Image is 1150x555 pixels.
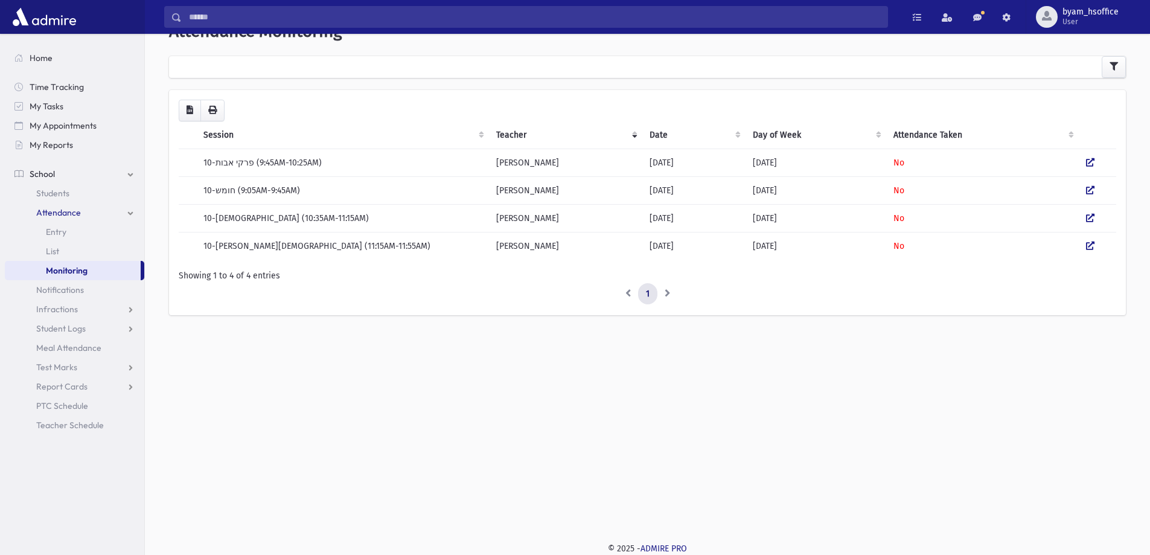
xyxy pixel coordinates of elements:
span: Monitoring [46,265,88,276]
a: My Tasks [5,97,144,116]
span: Student Logs [36,323,86,334]
span: Notifications [36,284,84,295]
td: [DATE] [746,204,886,232]
a: 1 [638,283,657,305]
span: Infractions [36,304,78,315]
div: Showing 1 to 4 of 4 entries [179,269,1116,282]
td: 10-פרקי אבות (9:45AM-10:25AM) [196,149,489,176]
td: [PERSON_NAME] [489,149,642,176]
button: CSV [179,100,201,121]
span: List [46,246,59,257]
a: My Reports [5,135,144,155]
th: Teacher: activate to sort column ascending [489,121,642,149]
span: Teacher Schedule [36,420,104,431]
span: Test Marks [36,362,77,373]
td: No [886,149,1079,176]
span: byam_hsoffice [1062,7,1119,17]
a: Monitoring [5,261,141,280]
td: [PERSON_NAME] [489,204,642,232]
a: Entry [5,222,144,242]
td: [DATE] [746,232,886,260]
a: ADMIRE PRO [640,544,687,554]
th: Session: activate to sort column ascending [196,121,489,149]
img: AdmirePro [10,5,79,29]
a: My Appointments [5,116,144,135]
div: © 2025 - [164,542,1131,555]
td: [PERSON_NAME] [489,176,642,204]
a: Infractions [5,300,144,319]
td: No [886,176,1079,204]
th: Date: activate to sort column ascending [642,121,746,149]
td: 10-[DEMOGRAPHIC_DATA] (10:35AM-11:15AM) [196,204,489,232]
span: PTC Schedule [36,400,88,411]
td: [DATE] [642,232,746,260]
td: [DATE] [642,149,746,176]
td: No [886,232,1079,260]
input: Search [182,6,887,28]
td: [PERSON_NAME] [489,232,642,260]
span: School [30,168,55,179]
td: 10-[PERSON_NAME][DEMOGRAPHIC_DATA] (11:15AM-11:55AM) [196,232,489,260]
span: Entry [46,226,66,237]
a: Attendance [5,203,144,222]
span: Home [30,53,53,63]
span: My Reports [30,140,73,150]
span: Students [36,188,69,199]
span: My Tasks [30,101,63,112]
a: Student Logs [5,319,144,338]
a: PTC Schedule [5,396,144,415]
a: Test Marks [5,358,144,377]
span: Time Tracking [30,82,84,92]
a: Students [5,184,144,203]
span: My Appointments [30,120,97,131]
a: Notifications [5,280,144,300]
span: User [1062,17,1119,27]
a: Time Tracking [5,77,144,97]
td: [DATE] [642,176,746,204]
a: Report Cards [5,377,144,396]
td: [DATE] [746,149,886,176]
button: Print [200,100,225,121]
td: [DATE] [746,176,886,204]
a: Meal Attendance [5,338,144,358]
td: No [886,204,1079,232]
a: Home [5,48,144,68]
a: Teacher Schedule [5,415,144,435]
a: List [5,242,144,261]
td: 10-חומש (9:05AM-9:45AM) [196,176,489,204]
span: Meal Attendance [36,342,101,353]
span: Attendance [36,207,81,218]
td: [DATE] [642,204,746,232]
a: School [5,164,144,184]
th: Attendance Taken: activate to sort column ascending [886,121,1079,149]
th: Day of Week: activate to sort column ascending [746,121,886,149]
span: Report Cards [36,381,88,392]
